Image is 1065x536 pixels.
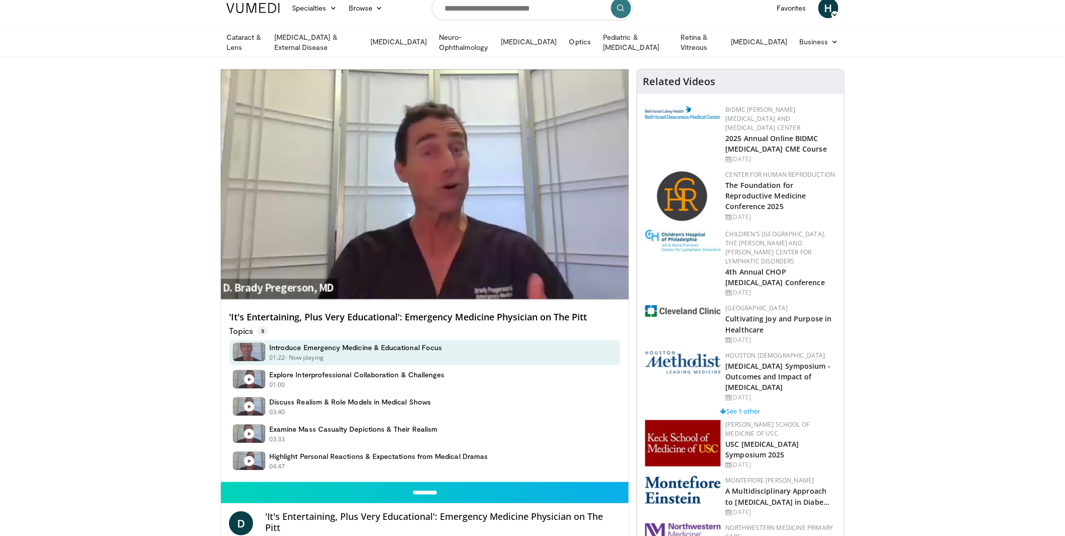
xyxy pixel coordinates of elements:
[269,380,285,389] p: 01:00
[674,32,725,52] a: Retina & Vitreous
[229,312,621,323] h4: 'It's Entertaining, Plus Very Educational': Emergency Medicine Physician on The Pitt
[364,32,433,52] a: [MEDICAL_DATA]
[726,486,830,506] a: A Multidisciplinary Approach to [MEDICAL_DATA] in Diabe…
[726,155,836,164] div: [DATE]
[726,230,826,265] a: Children’s [GEOGRAPHIC_DATA], The [PERSON_NAME] and [PERSON_NAME] Center for Lymphatic Disorders
[221,70,629,300] video-js: Video Player
[726,288,836,297] div: [DATE]
[645,476,721,504] img: b0142b4c-93a1-4b58-8f91-5265c282693c.png.150x105_q85_autocrop_double_scale_upscale_version-0.2.png
[268,32,364,52] a: [MEDICAL_DATA] & External Disease
[645,106,721,119] img: c96b19ec-a48b-46a9-9095-935f19585444.png.150x105_q85_autocrop_double_scale_upscale_version-0.2.png
[645,230,721,252] img: ffa5faa8-5a43-44fb-9bed-3795f4b5ac57.jpg.150x105_q85_autocrop_double_scale_upscale_version-0.2.jpg
[645,305,721,317] img: 1ef99228-8384-4f7a-af87-49a18d542794.png.150x105_q85_autocrop_double_scale_upscale_version-0.2.jpg
[495,32,563,52] a: [MEDICAL_DATA]
[726,439,799,459] a: USC [MEDICAL_DATA] Symposium 2025
[643,76,716,88] h4: Related Videos
[269,425,437,434] h4: Examine Mass Casualty Depictions & Their Realism
[285,353,324,362] p: - Now playing
[220,32,268,52] a: Cataract & Lens
[265,511,621,533] h4: 'It's Entertaining, Plus Very Educational': Emergency Medicine Physician on The Pitt
[726,180,806,211] a: The Foundation for Reproductive Medicine Conference 2025
[645,351,721,374] img: 5e4488cc-e109-4a4e-9fd9-73bb9237ee91.png.150x105_q85_autocrop_double_scale_upscale_version-0.2.png
[269,353,285,362] p: 01:22
[269,370,445,379] h4: Explore Interprofessional Collaboration & Challenges
[269,452,488,461] h4: Highlight Personal Reactions & Expectations from Medical Dramas
[726,105,801,132] a: BIDMC [PERSON_NAME][MEDICAL_DATA] and [MEDICAL_DATA] Center
[269,408,285,417] p: 03:40
[726,267,825,287] a: 4th Annual CHOP [MEDICAL_DATA] Conference
[726,460,836,470] div: [DATE]
[229,326,268,336] p: Topics
[793,32,845,52] a: Business
[269,397,431,407] h4: Discuss Realism & Role Models in Medical Shows
[726,393,836,402] div: [DATE]
[726,361,831,392] a: [MEDICAL_DATA] Symposium - Outcomes and Impact of [MEDICAL_DATA]
[726,420,810,438] a: [PERSON_NAME] School of Medicine of USC
[269,343,442,352] h4: Introduce Emergency Medicine & Educational Focus
[726,304,788,312] a: [GEOGRAPHIC_DATA]
[726,476,814,485] a: Montefiore [PERSON_NAME]
[656,170,709,223] img: c058e059-5986-4522-8e32-16b7599f4943.png.150x105_q85_autocrop_double_scale_upscale_version-0.2.png
[726,336,836,345] div: [DATE]
[226,3,280,13] img: VuMedi Logo
[433,32,495,52] a: Neuro-Ophthalmology
[726,170,835,179] a: Center for Human Reproduction
[269,462,285,471] p: 04:47
[269,435,285,444] p: 03:33
[725,32,793,52] a: [MEDICAL_DATA]
[257,326,268,336] span: 5
[726,351,825,360] a: Houston [DEMOGRAPHIC_DATA]
[597,32,674,52] a: Pediatric & [MEDICAL_DATA]
[726,314,832,334] a: Cultivating Joy and Purpose in Healthcare
[726,508,836,517] div: [DATE]
[721,407,760,416] a: See 1 other
[229,511,253,535] a: D
[645,420,721,466] img: 7b941f1f-d101-407a-8bfa-07bd47db01ba.png.150x105_q85_autocrop_double_scale_upscale_version-0.2.jpg
[563,32,597,52] a: Optics
[726,213,836,222] div: [DATE]
[726,133,827,154] a: 2025 Annual Online BIDMC [MEDICAL_DATA] CME Course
